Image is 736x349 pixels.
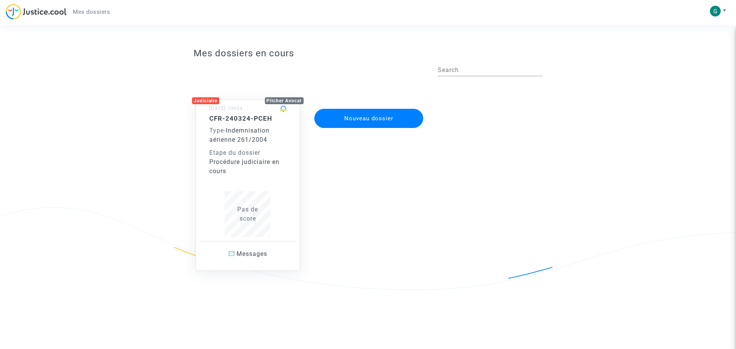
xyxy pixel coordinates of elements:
img: jc-logo.svg [6,4,67,20]
span: Indemnisation aérienne 261/2004 [209,127,269,143]
div: Pitcher Avocat [265,97,304,104]
span: Type [209,127,224,134]
div: Judiciaire [192,97,220,104]
h3: Mes dossiers en cours [194,48,543,59]
button: Nouveau dossier [314,109,423,128]
h5: CFR-240324-PCEH [209,115,287,122]
div: Procédure judiciaire en cours [209,157,287,176]
a: Messages [200,241,296,267]
a: Mes dossiers [67,6,116,18]
div: Etape du dossier [209,148,287,157]
span: Pas de score [237,206,258,222]
a: JudiciairePitcher Avocat[DATE] 10h54CFR-240324-PCEHType-Indemnisation aérienne 261/2004Etape du d... [188,84,308,271]
span: Messages [237,250,267,257]
span: Mes dossiers [73,8,110,15]
a: Nouveau dossier [314,104,424,111]
img: ACg8ocJ5MHHmhv14x90vWd_8A23ljffVdv791Z-GOp5P8vUA=s96-c [710,6,721,16]
small: [DATE] 10h54 [209,105,243,111]
span: - [209,127,226,134]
